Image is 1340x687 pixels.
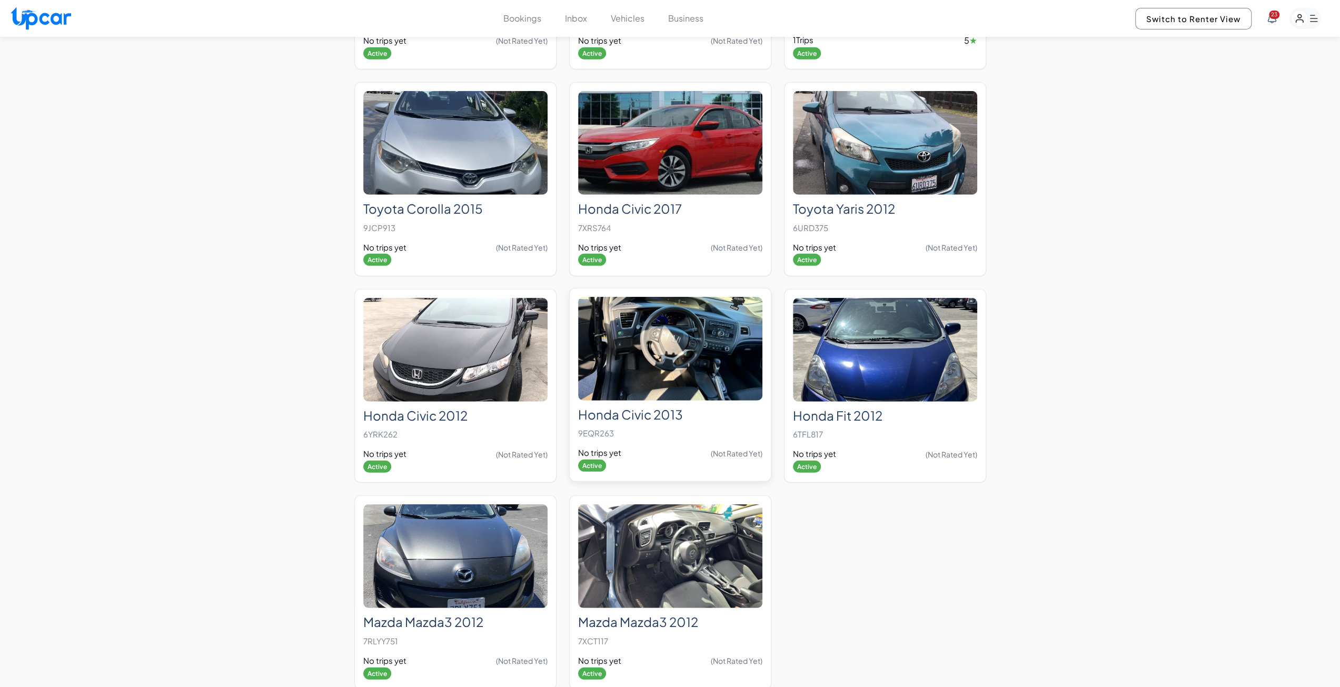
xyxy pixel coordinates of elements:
span: Active [578,254,606,266]
p: 7RLYY751 [363,634,548,649]
span: No trips yet [578,242,621,254]
span: No trips yet [578,655,621,667]
p: 6URD375 [793,221,977,235]
span: No trips yet [363,655,406,667]
span: Active [793,254,821,266]
h2: Mazda Mazda3 2012 [578,614,762,630]
span: No trips yet [578,35,621,47]
h2: Toyota Corolla 2015 [363,201,548,216]
button: Business [668,12,703,25]
span: (Not Rated Yet) [496,242,548,253]
img: Honda Fit 2012 [793,298,977,402]
span: (Not Rated Yet) [926,242,977,253]
span: 5 [964,34,977,47]
h2: Honda Civic 2013 [578,407,762,422]
img: Toyota Corolla 2015 [363,91,548,195]
span: (Not Rated Yet) [711,242,762,253]
span: No trips yet [363,35,406,47]
p: 7XRS764 [578,221,762,235]
img: Mazda Mazda3 2012 [578,504,762,608]
img: Honda Civic 2013 [578,297,762,401]
h2: Honda Civic 2012 [363,408,548,423]
span: No trips yet [363,242,406,254]
span: Active [578,668,606,680]
span: 1 Trips [793,34,813,46]
span: Active [793,461,821,473]
h2: Mazda Mazda3 2012 [363,614,548,630]
span: (Not Rated Yet) [496,35,548,46]
span: ★ [969,34,977,47]
p: 7XCT117 [578,634,762,649]
span: (Not Rated Yet) [711,35,762,46]
button: Vehicles [611,12,644,25]
span: Active [363,254,391,266]
span: Active [578,47,606,59]
img: Upcar Logo [11,7,71,29]
span: (Not Rated Yet) [496,655,548,666]
p: 9JCP913 [363,221,548,235]
h2: Honda Civic 2017 [578,201,762,216]
button: Switch to Renter View [1135,8,1252,29]
span: No trips yet [793,448,836,460]
span: No trips yet [363,448,406,460]
img: Honda Civic 2012 [363,298,548,402]
span: Active [578,460,606,472]
img: Honda Civic 2017 [578,91,762,195]
button: Bookings [503,12,541,25]
span: No trips yet [578,447,621,459]
span: Active [363,668,391,680]
img: Toyota Yaris 2012 [793,91,977,195]
button: Inbox [565,12,587,25]
span: (Not Rated Yet) [711,448,762,459]
span: Active [363,461,391,473]
span: (Not Rated Yet) [496,449,548,460]
span: Active [363,47,391,59]
span: You have new notifications [1269,11,1279,19]
h2: Honda Fit 2012 [793,408,977,423]
p: 9EQR263 [578,426,762,441]
p: 6YRK262 [363,427,548,442]
p: 6TFL817 [793,427,977,442]
span: (Not Rated Yet) [926,449,977,460]
span: (Not Rated Yet) [711,655,762,666]
span: Active [793,47,821,59]
h2: Toyota Yaris 2012 [793,201,977,216]
span: No trips yet [793,242,836,254]
img: Mazda Mazda3 2012 [363,504,548,608]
